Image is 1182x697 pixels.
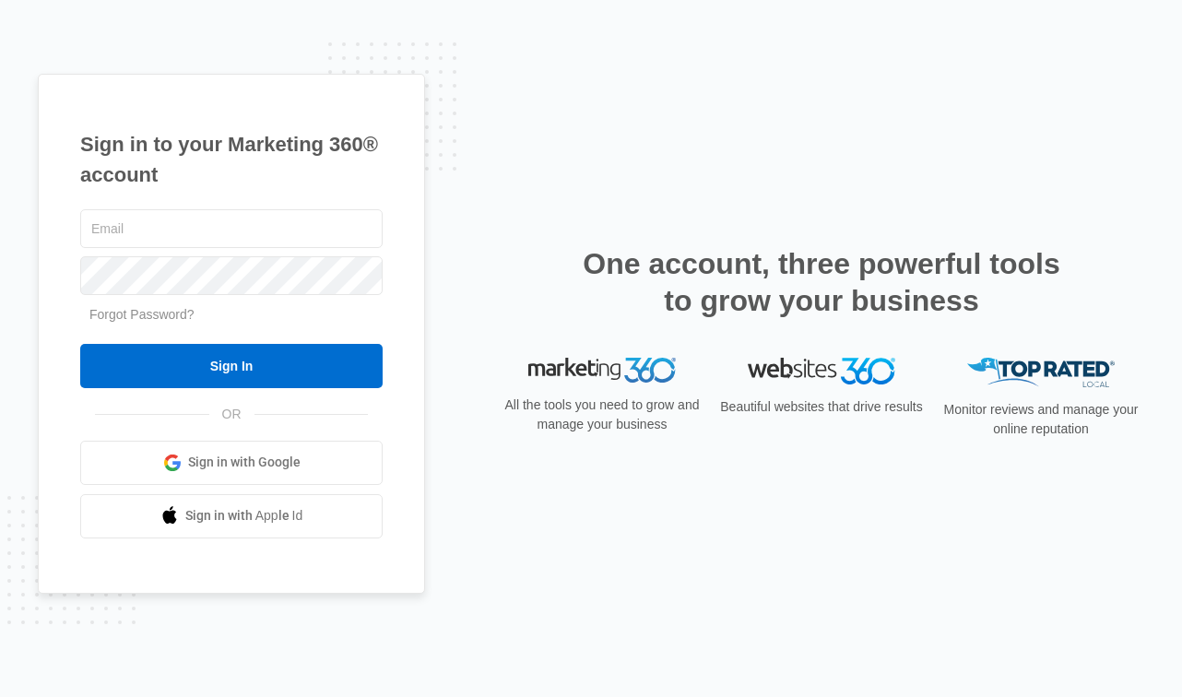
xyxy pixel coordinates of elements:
img: Websites 360 [748,358,895,384]
span: Sign in with Google [188,453,301,472]
input: Email [80,209,383,248]
input: Sign In [80,344,383,388]
a: Sign in with Apple Id [80,494,383,538]
p: Monitor reviews and manage your online reputation [938,400,1144,439]
img: Marketing 360 [528,358,676,384]
a: Sign in with Google [80,441,383,485]
p: Beautiful websites that drive results [718,397,925,417]
p: All the tools you need to grow and manage your business [499,396,705,434]
span: Sign in with Apple Id [185,506,303,526]
span: OR [209,405,254,424]
img: Top Rated Local [967,358,1115,388]
h2: One account, three powerful tools to grow your business [577,245,1066,319]
h1: Sign in to your Marketing 360® account [80,129,383,190]
a: Forgot Password? [89,307,195,322]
